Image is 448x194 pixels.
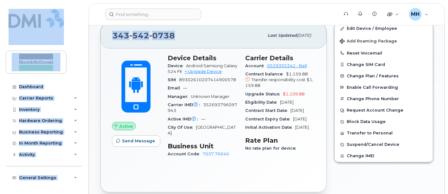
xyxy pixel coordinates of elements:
span: [DATE] [290,108,304,113]
span: MH [411,10,420,18]
span: Enable Call Forwarding [347,85,398,90]
span: 89302610207414900578 [179,77,236,82]
span: Initial Activation Date [245,125,295,130]
span: [DATE] [293,117,307,121]
span: [DATE] [297,33,311,38]
span: Last updated [268,33,297,38]
a: Edit Device / Employee [335,23,433,34]
h3: Device Details [168,54,238,62]
h3: Carrier Details [245,54,315,62]
span: Email [168,86,183,90]
button: Block Data Usage [335,116,433,127]
button: Transfer to Personal [335,127,433,139]
button: Change Phone Number [335,93,433,105]
button: Change SIM Card [335,59,433,70]
span: City Of Use [168,125,196,130]
span: Contract Expiry Date [245,117,293,121]
input: Find something... [105,9,201,20]
div: Maria Hatzopoulos [405,8,433,21]
button: Reset Voicemail [335,48,433,59]
span: Account [245,63,267,68]
span: 542 [129,31,149,40]
span: 0738 [149,31,175,40]
span: [DATE] [295,125,309,130]
span: Carrier IMEI [168,102,203,107]
button: Add Roaming Package [335,34,433,47]
h3: Rate Plan [245,137,315,144]
span: 343 [112,31,175,40]
a: + Upgrade Device [185,69,222,74]
span: No rate plan for device [245,146,299,151]
span: $1,159.88 [245,72,315,89]
button: Change IMEI [335,150,433,162]
button: Suspend/Cancel Device [335,139,433,150]
button: Enable Call Forwarding [335,82,433,93]
span: Device [168,63,186,68]
span: Contract Start Date [245,108,290,113]
span: Transfer responsibility cost [252,77,305,82]
span: [DATE] [280,100,294,105]
span: Active [119,123,133,129]
span: Account Code [168,152,202,156]
span: Suspend/Cancel Device [347,142,399,147]
span: Manager [168,94,191,99]
a: 0529355342 - Bell [267,63,307,68]
span: Unknown Manager [191,94,229,99]
span: — [183,86,187,90]
span: Contract balance [245,72,286,76]
button: Request Account Change [335,105,433,116]
button: Send Message [112,135,160,147]
span: Upgrade Status [245,92,283,96]
a: 7037.76640 [202,152,229,156]
h3: Business Unit [168,142,238,150]
span: Eligibility Date [245,100,280,105]
span: $1,109.88 [283,92,305,96]
span: [GEOGRAPHIC_DATA] [168,125,236,135]
span: Active IMEI [168,117,201,121]
div: Quicklinks [383,8,403,21]
span: Change Plan / Features [347,74,399,78]
span: Add Roaming Package [340,39,397,45]
button: Change Plan / Features [335,70,433,82]
span: — [201,117,205,121]
span: Android Samsung Galaxy S24 FE [168,63,237,74]
span: SIM [168,77,179,82]
span: Send Message [122,138,155,144]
